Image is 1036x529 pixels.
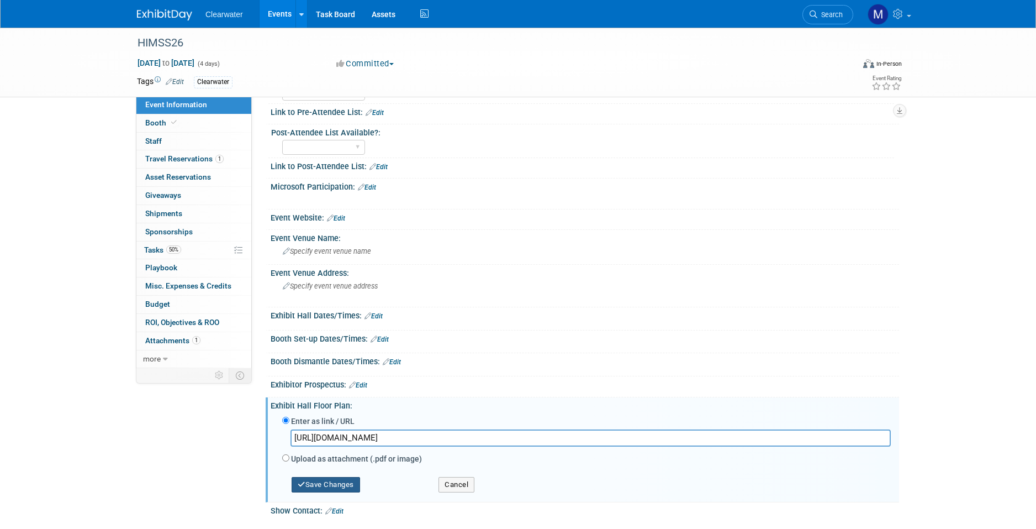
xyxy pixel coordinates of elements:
span: Tasks [144,245,181,254]
span: Staff [145,137,162,145]
label: Enter as link / URL [291,416,355,427]
a: Sponsorships [136,223,251,241]
a: Travel Reservations1 [136,150,251,168]
a: Edit [358,184,376,191]
span: Booth [145,118,179,127]
button: Committed [332,58,398,70]
div: Show Contact: [271,502,899,517]
div: Microsoft Participation: [271,179,899,193]
div: Event Venue Name: [271,230,899,244]
a: Shipments [136,205,251,223]
a: Edit [371,336,389,343]
a: Playbook [136,259,251,277]
a: Edit [327,214,345,222]
a: Edit [366,109,384,117]
div: Exhibitor Prospectus: [271,376,899,391]
a: Tasks50% [136,242,251,259]
span: more [143,354,161,363]
div: HIMSS26 [134,33,837,53]
span: Attachments [145,336,200,345]
a: Giveaways [136,187,251,205]
span: 1 [192,336,200,344]
div: Exhibit Hall Dates/Times: [271,307,899,322]
img: Format-Inperson.png [863,59,874,68]
span: ROI, Objectives & ROO [145,318,219,327]
span: (4 days) [197,60,220,67]
span: Shipments [145,209,182,218]
span: Clearwater [205,10,243,19]
td: Toggle Event Tabs [229,368,252,383]
span: Misc. Expenses & Credits [145,281,231,290]
td: Personalize Event Tab Strip [210,368,229,383]
i: Booth reservation complete [171,119,177,125]
div: Link to Post-Attendee List: [271,158,899,172]
div: Link to Pre-Attendee List: [271,104,899,118]
a: ROI, Objectives & ROO [136,314,251,332]
div: Booth Dismantle Dates/Times: [271,353,899,368]
span: Giveaways [145,191,181,200]
span: Event Information [145,100,207,109]
span: Travel Reservations [145,154,224,163]
a: Asset Reservations [136,169,251,186]
span: 1 [215,155,224,163]
img: ExhibitDay [137,9,192,20]
div: Exhibit Hall Floor Plan: [271,397,899,411]
div: Event Venue Address: [271,265,899,279]
a: Misc. Expenses & Credits [136,277,251,295]
a: Edit [166,78,184,86]
button: Save Changes [292,477,360,493]
a: Search [802,5,853,24]
a: Edit [369,163,388,171]
div: Event Website: [271,209,899,224]
span: 50% [166,245,181,254]
div: Post-Attendee List Available?: [271,124,894,138]
span: Playbook [145,263,177,272]
a: Booth [136,114,251,132]
div: Clearwater [194,76,232,88]
span: Asset Reservations [145,172,211,181]
a: Edit [383,358,401,366]
button: Cancel [438,477,474,493]
div: In-Person [876,60,902,68]
span: Specify event venue address [283,282,378,290]
a: Event Information [136,96,251,114]
a: more [136,350,251,368]
img: Monica Pastor [868,4,889,25]
div: Booth Set-up Dates/Times: [271,331,899,345]
a: Staff [136,133,251,150]
a: Attachments1 [136,332,251,350]
div: Event Format [788,57,902,74]
div: Event Rating [871,76,901,81]
span: to [161,59,171,67]
a: Edit [349,381,367,389]
a: Edit [325,507,343,515]
label: Upload as attachment (.pdf or image) [291,453,422,464]
span: Search [817,11,843,19]
span: Sponsorships [145,227,193,236]
a: Budget [136,296,251,313]
a: Edit [364,312,383,320]
td: Tags [137,76,184,88]
span: Specify event venue name [283,247,371,255]
span: Budget [145,300,170,308]
span: [DATE] [DATE] [137,58,195,68]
